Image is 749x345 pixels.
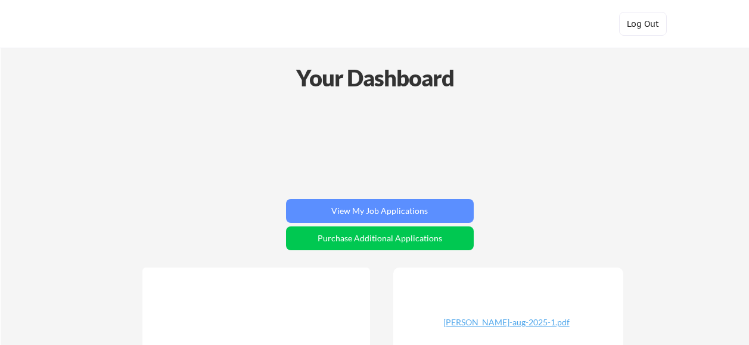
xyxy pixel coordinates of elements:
div: [PERSON_NAME]-aug-2025-1.pdf [436,318,577,327]
button: Purchase Additional Applications [286,226,474,250]
a: [PERSON_NAME]-aug-2025-1.pdf [436,318,577,337]
button: View My Job Applications [286,199,474,223]
div: Your Dashboard [1,61,749,95]
button: Log Out [619,12,667,36]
